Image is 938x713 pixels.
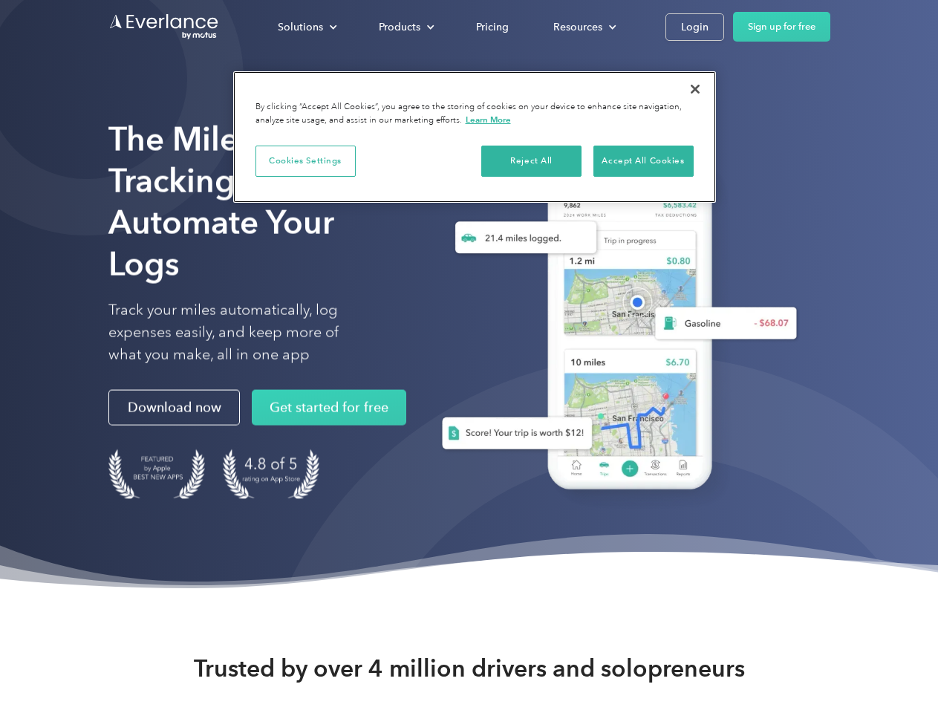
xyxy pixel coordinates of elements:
div: Products [364,14,446,40]
div: Login [681,18,709,36]
button: Accept All Cookies [593,146,694,177]
img: 4.9 out of 5 stars on the app store [223,449,319,499]
div: Resources [553,18,602,36]
div: Pricing [476,18,509,36]
div: Resources [538,14,628,40]
a: Login [665,13,724,41]
div: Cookie banner [233,71,716,203]
a: Download now [108,390,240,426]
div: Products [379,18,420,36]
a: Go to homepage [108,13,220,41]
strong: Trusted by over 4 million drivers and solopreneurs [194,654,745,683]
img: Everlance, mileage tracker app, expense tracking app [418,141,809,512]
button: Cookies Settings [255,146,356,177]
button: Close [679,73,711,105]
a: Sign up for free [733,12,830,42]
div: Solutions [263,14,349,40]
a: More information about your privacy, opens in a new tab [466,114,511,125]
p: Track your miles automatically, log expenses easily, and keep more of what you make, all in one app [108,299,374,366]
div: Privacy [233,71,716,203]
button: Reject All [481,146,582,177]
a: Pricing [461,14,524,40]
img: Badge for Featured by Apple Best New Apps [108,449,205,499]
div: Solutions [278,18,323,36]
a: Get started for free [252,390,406,426]
div: By clicking “Accept All Cookies”, you agree to the storing of cookies on your device to enhance s... [255,101,694,127]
